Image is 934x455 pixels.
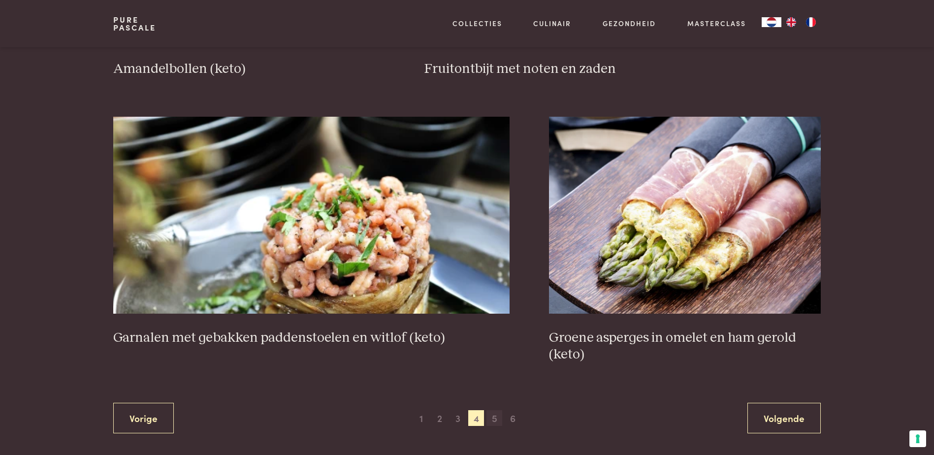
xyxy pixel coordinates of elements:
[113,329,510,347] h3: Garnalen met gebakken paddenstoelen en witlof (keto)
[450,410,466,426] span: 3
[747,403,821,434] a: Volgende
[468,410,484,426] span: 4
[432,410,448,426] span: 2
[452,18,502,29] a: Collecties
[909,430,926,447] button: Uw voorkeuren voor toestemming voor trackingtechnologieën
[113,61,385,78] h3: Amandelbollen (keto)
[781,17,821,27] ul: Language list
[762,17,821,27] aside: Language selected: Nederlands
[113,403,174,434] a: Vorige
[603,18,656,29] a: Gezondheid
[762,17,781,27] a: NL
[424,61,821,78] h3: Fruitontbijt met noten en zaden
[549,117,821,314] img: Groene asperges in omelet en ham gerold (keto)
[549,117,821,363] a: Groene asperges in omelet en ham gerold (keto) Groene asperges in omelet en ham gerold (keto)
[113,16,156,32] a: PurePascale
[781,17,801,27] a: EN
[533,18,571,29] a: Culinair
[113,117,510,314] img: Garnalen met gebakken paddenstoelen en witlof (keto)
[687,18,746,29] a: Masterclass
[549,329,821,363] h3: Groene asperges in omelet en ham gerold (keto)
[762,17,781,27] div: Language
[113,117,510,346] a: Garnalen met gebakken paddenstoelen en witlof (keto) Garnalen met gebakken paddenstoelen en witlo...
[505,410,521,426] span: 6
[486,410,502,426] span: 5
[414,410,429,426] span: 1
[801,17,821,27] a: FR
